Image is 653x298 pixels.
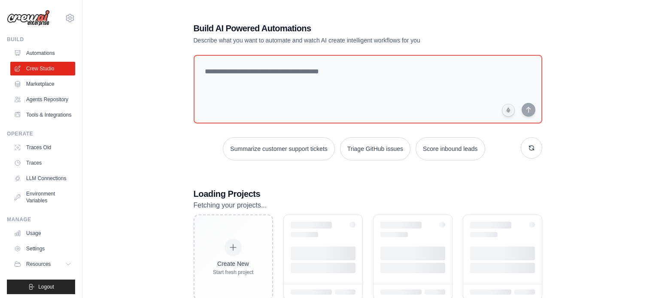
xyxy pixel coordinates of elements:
button: Score inbound leads [416,137,485,160]
img: Logo [7,10,50,26]
a: Traces Old [10,141,75,154]
span: Resources [26,261,51,268]
div: Manage [7,216,75,223]
a: Marketplace [10,77,75,91]
a: LLM Connections [10,172,75,185]
a: Agents Repository [10,93,75,106]
a: Automations [10,46,75,60]
div: Build [7,36,75,43]
button: Logout [7,280,75,294]
p: Describe what you want to automate and watch AI create intelligent workflows for you [194,36,482,45]
h3: Loading Projects [194,188,542,200]
button: Resources [10,257,75,271]
p: Fetching your projects... [194,200,542,211]
div: Operate [7,130,75,137]
h1: Build AI Powered Automations [194,22,482,34]
span: Logout [38,283,54,290]
a: Environment Variables [10,187,75,208]
button: Summarize customer support tickets [223,137,334,160]
a: Usage [10,226,75,240]
div: Create New [213,259,254,268]
a: Crew Studio [10,62,75,75]
button: Get new suggestions [521,137,542,159]
div: Start fresh project [213,269,254,276]
button: Triage GitHub issues [340,137,410,160]
a: Tools & Integrations [10,108,75,122]
a: Settings [10,242,75,256]
a: Traces [10,156,75,170]
button: Click to speak your automation idea [502,104,515,117]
